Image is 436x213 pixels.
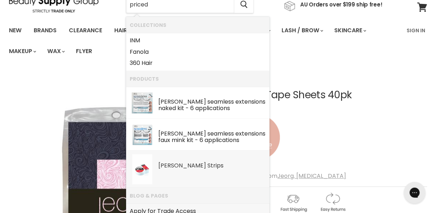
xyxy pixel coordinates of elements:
[126,33,269,46] li: Collections: INM
[400,179,429,206] iframe: Gorgias live chat messenger
[158,99,266,112] div: [PERSON_NAME] seamless extensions naked kit - 6 applications
[28,23,62,38] a: Brands
[130,46,266,58] a: Fanola
[126,46,269,58] li: Collections: Fanola
[130,35,266,46] a: INM
[130,57,266,69] a: 360 Hair
[277,172,346,180] a: Jeorg. [MEDICAL_DATA]
[158,162,266,170] div: [PERSON_NAME] Strips
[63,23,107,38] a: Clearance
[126,87,269,119] li: Products: Ardell seamless extensions naked kit - 6 applications
[71,44,97,59] a: Flyer
[158,131,266,144] div: [PERSON_NAME] seamless extensions faux mink kit - 6 applications
[402,23,430,38] a: Sign In
[313,191,351,213] img: returns.gif
[42,44,69,59] a: Wax
[126,57,269,71] li: Collections: 360 Hair
[276,23,327,38] a: Lash / Brow
[4,23,27,38] a: New
[132,154,152,184] img: dair-strips-web-01_200x.jpg
[126,188,269,204] li: Blog & Pages
[4,44,40,59] a: Makeup
[4,20,402,62] ul: Main menu
[126,71,269,87] li: Products
[126,17,269,33] li: Collections
[130,122,155,147] img: seamless-fauxmink-36737.webp
[126,151,269,188] li: Products: Caron Dair Strips
[235,172,346,180] span: See more from
[126,119,269,151] li: Products: Ardell seamless extensions faux mink kit - 6 applications
[130,90,155,115] img: nakedlashes.webp
[235,90,427,101] h1: Jeorg. Tape Sheets 40pk
[329,23,370,38] a: Skincare
[274,191,312,213] img: shipping.gif
[109,23,150,38] a: Haircare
